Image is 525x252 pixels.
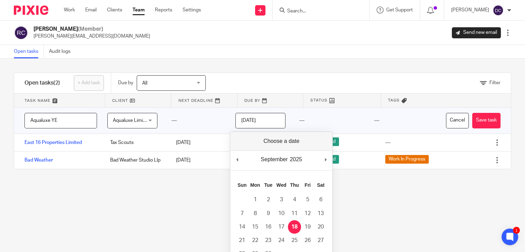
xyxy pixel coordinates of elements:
[49,45,76,58] a: Audit logs
[275,220,288,234] button: 17
[235,113,285,128] input: Use the arrow keys to pick a date
[234,154,241,165] button: Previous Month
[249,207,262,220] button: 8
[288,234,301,247] button: 25
[451,7,489,13] p: [PERSON_NAME]
[113,118,150,123] span: Aqualuxe Limited
[25,113,97,128] input: Task name
[314,220,327,234] button: 20
[25,140,82,145] a: East 16 Properties Limited
[513,227,520,234] div: 1
[301,234,314,247] button: 26
[103,153,169,167] div: Bad Weather Studio Llp
[103,136,169,149] div: Tax Scouts
[249,234,262,247] button: 22
[183,7,201,13] a: Settings
[74,75,104,91] a: + Add task
[249,220,262,234] button: 15
[322,154,329,165] button: Next Month
[85,7,97,13] a: Email
[25,79,60,87] h1: Open tasks
[304,182,311,188] abbr: Friday
[385,139,390,146] div: ---
[288,220,301,234] button: 18
[493,5,504,16] img: svg%3E
[235,220,249,234] button: 14
[301,220,314,234] button: 19
[301,193,314,206] button: 5
[249,193,262,206] button: 1
[489,80,500,85] span: Filter
[262,193,275,206] button: 2
[262,207,275,220] button: 9
[260,154,289,165] div: September
[235,234,249,247] button: 21
[301,207,314,220] button: 12
[386,8,413,12] span: Get Support
[388,97,400,103] span: Tags
[64,7,75,13] a: Work
[275,193,288,206] button: 3
[276,182,286,188] abbr: Wednesday
[314,234,327,247] button: 27
[25,158,53,163] a: Bad Weather
[118,79,133,86] p: Due by
[142,81,147,86] span: All
[286,8,349,14] input: Search
[14,6,48,15] img: Pixie
[14,45,44,58] a: Open tasks
[133,7,145,13] a: Team
[310,97,328,103] span: Status
[314,207,327,220] button: 13
[155,7,172,13] a: Reports
[262,234,275,247] button: 23
[446,113,469,128] button: Cancel
[78,26,103,32] span: (Member)
[164,108,228,134] div: ---
[275,234,288,247] button: 24
[317,182,324,188] abbr: Saturday
[107,7,122,13] a: Clients
[288,207,301,220] button: 11
[33,33,150,40] p: [PERSON_NAME][EMAIL_ADDRESS][DOMAIN_NAME]
[264,182,272,188] abbr: Tuesday
[262,220,275,234] button: 16
[54,80,60,86] span: (2)
[33,26,150,33] h2: [PERSON_NAME]
[275,207,288,220] button: 10
[14,26,28,40] img: svg%3E
[250,182,260,188] abbr: Monday
[290,182,299,188] abbr: Thursday
[385,155,429,164] span: Work In Progress
[314,193,327,206] button: 6
[237,182,246,188] abbr: Sunday
[452,27,501,38] a: Send new email
[472,113,500,128] button: Save task
[292,108,368,134] div: ---
[169,136,235,149] div: [DATE]
[289,154,303,165] div: 2025
[367,108,443,134] div: ---
[169,153,235,167] div: [DATE]
[235,207,249,220] button: 7
[288,193,301,206] button: 4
